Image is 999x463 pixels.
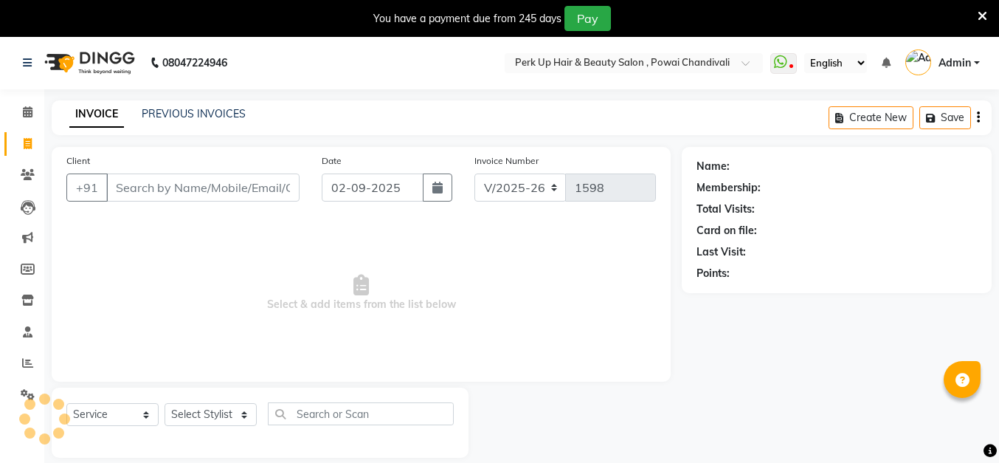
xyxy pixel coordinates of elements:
div: Points: [696,266,730,281]
div: Total Visits: [696,202,755,217]
a: PREVIOUS INVOICES [142,107,246,120]
div: Name: [696,159,730,174]
input: Search or Scan [268,402,454,425]
button: Pay [564,6,611,31]
button: +91 [66,174,108,202]
div: You have a payment due from 245 days [373,11,561,27]
a: INVOICE [69,101,124,128]
div: Last Visit: [696,244,746,260]
label: Client [66,154,90,168]
div: Membership: [696,180,761,196]
span: Select & add items from the list below [66,219,656,367]
iframe: chat widget [937,404,984,448]
button: Save [919,106,971,129]
img: Admin [905,49,931,75]
label: Invoice Number [474,154,539,168]
b: 08047224946 [162,42,227,83]
span: Admin [938,55,971,71]
input: Search by Name/Mobile/Email/Code [106,174,300,202]
label: Date [322,154,342,168]
div: Card on file: [696,223,757,239]
img: logo [38,42,139,83]
button: Create New [829,106,913,129]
